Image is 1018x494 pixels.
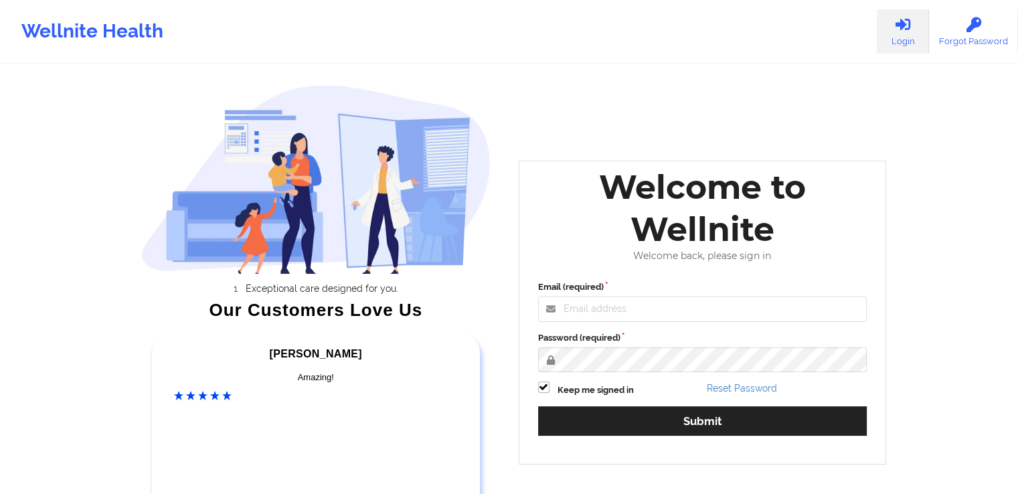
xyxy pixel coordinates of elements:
a: Reset Password [707,383,777,394]
label: Password (required) [538,331,867,345]
label: Keep me signed in [558,384,634,397]
button: Submit [538,406,867,435]
div: Our Customers Love Us [141,303,491,317]
div: Welcome to Wellnite [529,166,877,250]
div: Amazing! [174,371,458,384]
div: Welcome back, please sign in [529,250,877,262]
a: Login [877,9,929,54]
span: [PERSON_NAME] [270,348,362,359]
a: Forgot Password [929,9,1018,54]
li: Exceptional care designed for you. [153,283,491,294]
input: Email address [538,297,867,322]
img: wellnite-auth-hero_200.c722682e.png [141,84,491,274]
label: Email (required) [538,280,867,294]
